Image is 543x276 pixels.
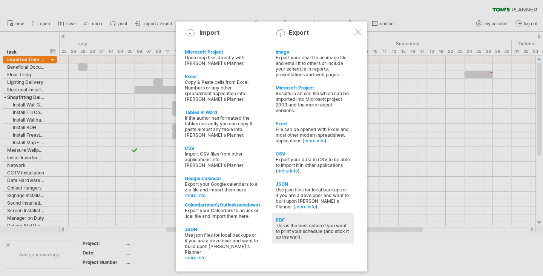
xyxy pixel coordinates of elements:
[276,85,350,91] div: Microsoft Project
[276,121,350,126] div: Excel
[289,29,309,36] div: Export
[276,49,350,55] div: Image
[276,151,350,157] div: CSV
[199,29,219,36] div: Import
[276,187,350,210] div: Use json files for local backups or if you are a developer and want to built upon [PERSON_NAME]'s...
[295,204,316,210] a: more info
[185,115,259,138] div: If the author has formatted the tables correctly you can copy & paste almost any table into [PERS...
[185,79,259,102] div: Copy & Paste cells from Excel, Numbers or any other spreadsheet application into [PERSON_NAME]'s ...
[278,168,298,174] a: more info
[276,181,350,187] div: JSON
[185,193,260,198] a: more info
[276,126,350,143] div: File can be opened with Excel and most other modern spreadsheet applications ( ).
[276,217,350,223] div: PDF
[276,223,350,240] div: This is the best option if you want to print your schedule (and stick it up the wall).
[185,109,259,115] div: Tables in Word
[304,138,325,143] a: more info
[276,157,350,174] div: Export your data to CSV to be able to import it in other applications ( ).
[276,91,350,113] div: Results in an xml file which can be imported into Microsoft project 2003 and the more recent vers...
[185,255,260,261] a: more info
[185,74,259,79] div: Excel
[276,55,350,77] div: Export your chart to an image file and email it to others or include your schedule in reports, pr...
